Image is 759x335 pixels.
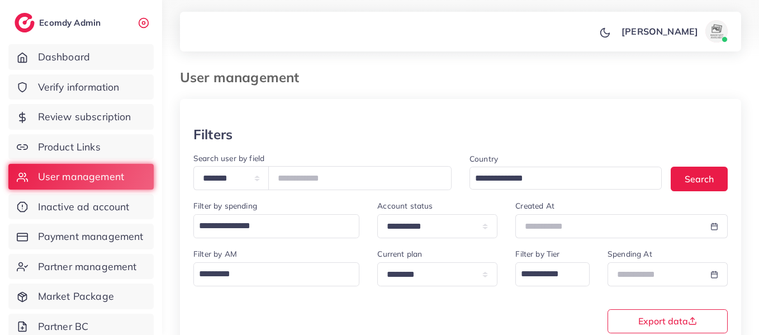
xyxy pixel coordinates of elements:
label: Current plan [377,248,422,259]
button: Search [671,167,728,191]
h3: Filters [193,126,233,143]
span: Partner BC [38,319,89,334]
span: Verify information [38,80,120,95]
label: Country [469,153,498,164]
button: Export data [608,309,728,333]
img: avatar [705,20,728,43]
label: Filter by AM [193,248,237,259]
span: Dashboard [38,50,90,64]
label: Filter by Tier [515,248,559,259]
p: [PERSON_NAME] [622,25,698,38]
input: Search for option [517,265,575,284]
img: logo [15,13,35,32]
span: Inactive ad account [38,200,130,214]
label: Created At [515,200,554,211]
div: Search for option [469,167,662,190]
a: Review subscription [8,104,154,130]
label: Search user by field [193,153,264,164]
a: Payment management [8,224,154,249]
span: Partner management [38,259,137,274]
span: User management [38,169,124,184]
div: Search for option [193,262,359,286]
span: Payment management [38,229,144,244]
label: Account status [377,200,433,211]
span: Review subscription [38,110,131,124]
input: Search for option [195,216,345,235]
span: Product Links [38,140,101,154]
label: Spending At [608,248,652,259]
a: Partner management [8,254,154,280]
a: User management [8,164,154,190]
span: Market Package [38,289,114,304]
div: Search for option [515,262,590,286]
a: [PERSON_NAME]avatar [615,20,732,43]
a: Dashboard [8,44,154,70]
span: Export data [638,317,697,325]
h2: Ecomdy Admin [39,17,103,28]
h3: User management [180,69,308,86]
label: Filter by spending [193,200,257,211]
a: Product Links [8,134,154,160]
a: Market Package [8,284,154,309]
input: Search for option [195,265,345,284]
div: Search for option [193,214,359,238]
input: Search for option [471,170,647,187]
a: Inactive ad account [8,194,154,220]
a: Verify information [8,74,154,100]
a: logoEcomdy Admin [15,13,103,32]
